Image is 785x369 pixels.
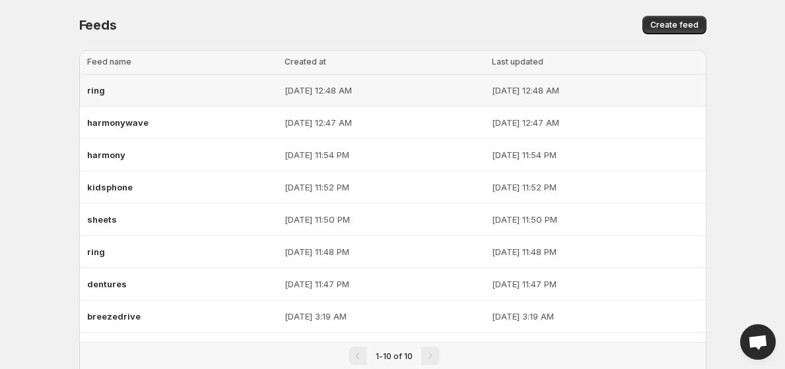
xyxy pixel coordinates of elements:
p: [DATE] 12:47 AM [285,116,484,129]
span: Feeds [79,17,117,33]
p: [DATE] 12:48 AM [492,84,698,97]
span: Last updated [492,57,543,67]
span: breezedrive [87,311,141,322]
span: kidsphone [87,182,133,192]
p: [DATE] 11:50 PM [285,213,484,226]
p: [DATE] 11:52 PM [285,181,484,194]
p: [DATE] 11:47 PM [492,277,698,291]
span: dentures [87,279,127,289]
span: Create feed [650,20,699,30]
p: [DATE] 12:47 AM [492,116,698,129]
p: [DATE] 3:19 AM [285,310,484,323]
span: ring [87,246,105,257]
button: Create feed [642,16,706,34]
span: harmonywave [87,117,149,128]
span: sheets [87,214,117,225]
span: Created at [285,57,326,67]
span: ring [87,85,105,96]
p: [DATE] 12:48 AM [285,84,484,97]
div: Open chat [740,324,776,360]
span: Feed name [87,57,131,67]
p: [DATE] 11:47 PM [285,277,484,291]
span: harmony [87,150,125,160]
p: [DATE] 11:48 PM [285,245,484,258]
p: [DATE] 3:19 AM [492,310,698,323]
p: [DATE] 11:54 PM [285,148,484,161]
p: [DATE] 11:48 PM [492,245,698,258]
nav: Pagination [79,342,706,369]
p: [DATE] 11:50 PM [492,213,698,226]
p: [DATE] 11:54 PM [492,148,698,161]
p: [DATE] 11:52 PM [492,181,698,194]
span: 1-10 of 10 [376,351,413,361]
